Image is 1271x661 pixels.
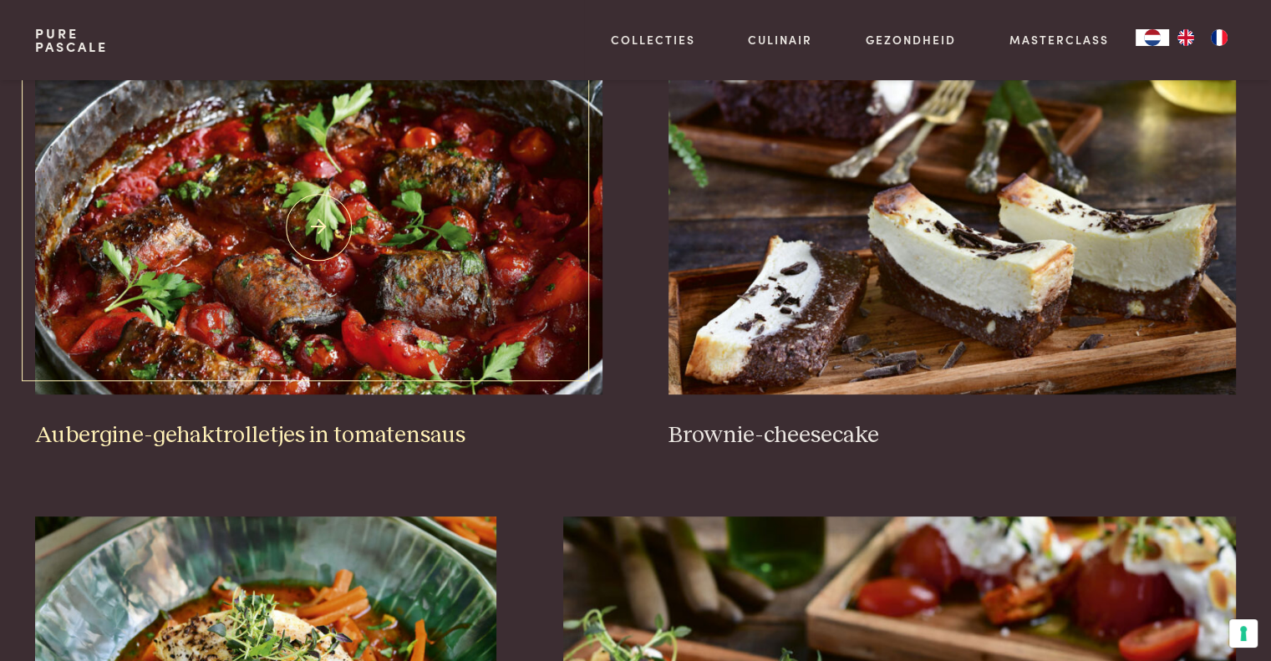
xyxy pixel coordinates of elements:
[1202,29,1236,46] a: FR
[669,60,1235,450] a: Brownie-cheesecake Brownie-cheesecake
[1009,31,1109,48] a: Masterclass
[1136,29,1169,46] div: Language
[611,31,695,48] a: Collecties
[1169,29,1236,46] ul: Language list
[35,27,108,53] a: PurePascale
[748,31,812,48] a: Culinair
[669,60,1235,394] img: Brownie-cheesecake
[1136,29,1236,46] aside: Language selected: Nederlands
[1229,619,1258,648] button: Uw voorkeuren voor toestemming voor trackingtechnologieën
[1169,29,1202,46] a: EN
[35,60,602,394] img: Aubergine-gehaktrolletjes in tomatensaus
[35,421,602,450] h3: Aubergine-gehaktrolletjes in tomatensaus
[866,31,956,48] a: Gezondheid
[1136,29,1169,46] a: NL
[35,60,602,450] a: Aubergine-gehaktrolletjes in tomatensaus Aubergine-gehaktrolletjes in tomatensaus
[669,421,1235,450] h3: Brownie-cheesecake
